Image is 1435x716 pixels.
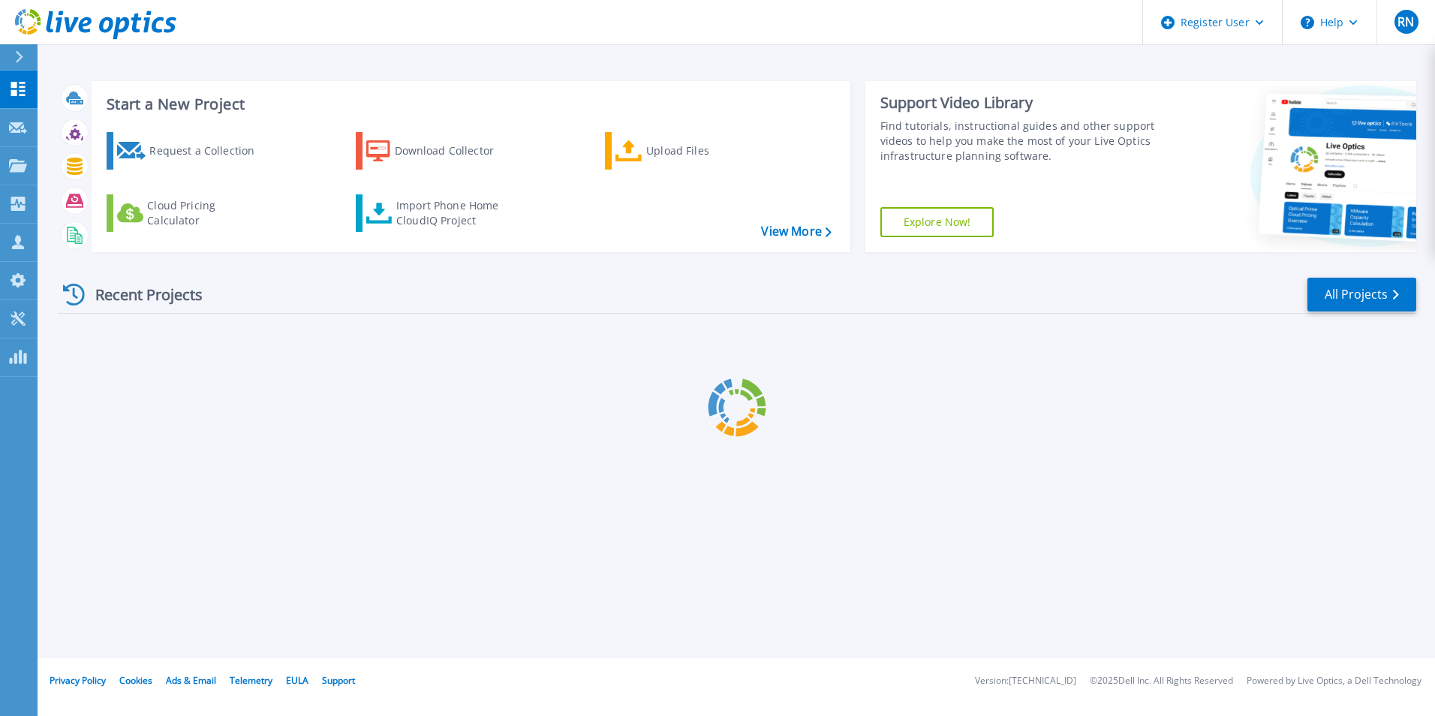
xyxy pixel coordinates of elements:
a: All Projects [1307,278,1416,311]
a: Explore Now! [880,207,994,237]
div: Download Collector [395,136,515,166]
a: EULA [286,674,308,687]
a: Cookies [119,674,152,687]
a: Privacy Policy [50,674,106,687]
h3: Start a New Project [107,96,831,113]
div: Recent Projects [58,276,223,313]
li: © 2025 Dell Inc. All Rights Reserved [1090,676,1233,686]
div: Import Phone Home CloudIQ Project [396,198,513,228]
li: Version: [TECHNICAL_ID] [975,676,1076,686]
a: Request a Collection [107,132,274,170]
a: Cloud Pricing Calculator [107,194,274,232]
div: Support Video Library [880,93,1161,113]
div: Upload Files [646,136,766,166]
a: View More [761,224,831,239]
li: Powered by Live Optics, a Dell Technology [1247,676,1421,686]
div: Find tutorials, instructional guides and other support videos to help you make the most of your L... [880,119,1161,164]
a: Upload Files [605,132,772,170]
a: Support [322,674,355,687]
span: RN [1397,16,1414,28]
div: Cloud Pricing Calculator [147,198,267,228]
div: Request a Collection [149,136,269,166]
a: Ads & Email [166,674,216,687]
a: Telemetry [230,674,272,687]
a: Download Collector [356,132,523,170]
